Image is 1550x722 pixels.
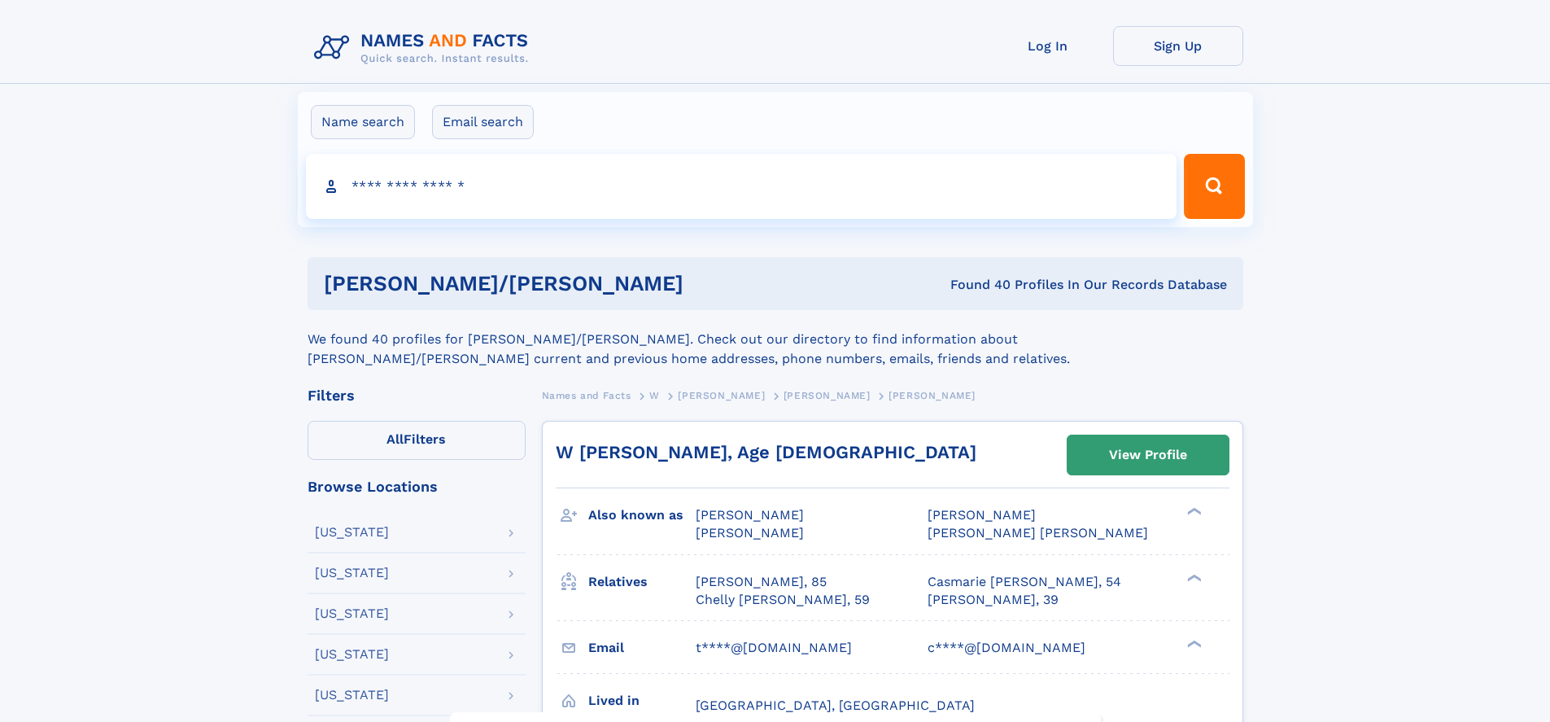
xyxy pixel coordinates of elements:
[432,105,534,139] label: Email search
[678,385,765,405] a: [PERSON_NAME]
[1109,436,1187,474] div: View Profile
[983,26,1113,66] a: Log In
[678,390,765,401] span: [PERSON_NAME]
[588,501,696,529] h3: Also known as
[311,105,415,139] label: Name search
[1183,506,1203,517] div: ❯
[308,421,526,460] label: Filters
[588,687,696,715] h3: Lived in
[817,276,1227,294] div: Found 40 Profiles In Our Records Database
[588,568,696,596] h3: Relatives
[315,567,389,580] div: [US_STATE]
[784,385,871,405] a: [PERSON_NAME]
[928,507,1036,523] span: [PERSON_NAME]
[1068,435,1229,475] a: View Profile
[315,607,389,620] div: [US_STATE]
[649,390,660,401] span: W
[1183,638,1203,649] div: ❯
[386,431,404,447] span: All
[696,507,804,523] span: [PERSON_NAME]
[308,26,542,70] img: Logo Names and Facts
[315,526,389,539] div: [US_STATE]
[315,689,389,702] div: [US_STATE]
[928,591,1059,609] a: [PERSON_NAME], 39
[928,525,1148,540] span: [PERSON_NAME] [PERSON_NAME]
[696,525,804,540] span: [PERSON_NAME]
[696,591,870,609] a: Chelly [PERSON_NAME], 59
[588,634,696,662] h3: Email
[308,479,526,494] div: Browse Locations
[1184,154,1244,219] button: Search Button
[696,573,827,591] a: [PERSON_NAME], 85
[1113,26,1243,66] a: Sign Up
[928,573,1121,591] a: Casmarie [PERSON_NAME], 54
[315,648,389,661] div: [US_STATE]
[649,385,660,405] a: W
[556,442,976,462] a: W [PERSON_NAME], Age [DEMOGRAPHIC_DATA]
[324,273,817,294] h1: [PERSON_NAME]/[PERSON_NAME]
[1183,572,1203,583] div: ❯
[308,388,526,403] div: Filters
[784,390,871,401] span: [PERSON_NAME]
[542,385,631,405] a: Names and Facts
[308,310,1243,369] div: We found 40 profiles for [PERSON_NAME]/[PERSON_NAME]. Check out our directory to find information...
[889,390,976,401] span: [PERSON_NAME]
[696,698,975,713] span: [GEOGRAPHIC_DATA], [GEOGRAPHIC_DATA]
[306,154,1177,219] input: search input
